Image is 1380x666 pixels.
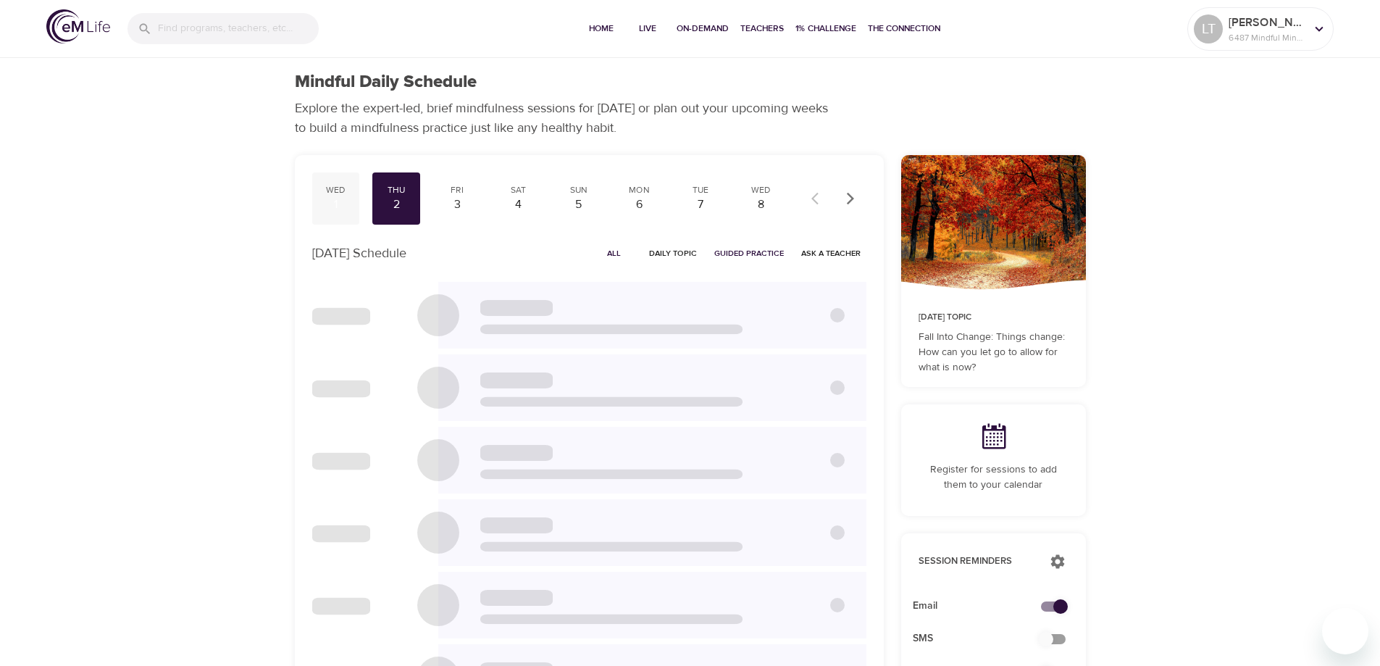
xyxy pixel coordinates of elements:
[682,196,719,213] div: 7
[1194,14,1223,43] div: LT
[561,184,597,196] div: Sun
[919,311,1069,324] p: [DATE] Topic
[801,246,861,260] span: Ask a Teacher
[1229,31,1305,44] p: 6487 Mindful Minutes
[378,184,414,196] div: Thu
[868,21,940,36] span: The Connection
[439,196,475,213] div: 3
[643,242,703,265] button: Daily Topic
[158,13,319,44] input: Find programs, teachers, etc...
[584,21,619,36] span: Home
[295,99,838,138] p: Explore the expert-led, brief mindfulness sessions for [DATE] or plan out your upcoming weeks to ...
[295,72,477,93] h1: Mindful Daily Schedule
[919,330,1069,375] p: Fall Into Change: Things change: How can you let go to allow for what is now?
[913,599,1051,614] span: Email
[439,184,475,196] div: Fri
[1229,14,1305,31] p: [PERSON_NAME]
[743,184,779,196] div: Wed
[1322,608,1368,654] iframe: Button to launch messaging window
[318,184,354,196] div: Wed
[312,243,406,263] p: [DATE] Schedule
[561,196,597,213] div: 5
[318,196,354,213] div: 1
[682,184,719,196] div: Tue
[708,242,790,265] button: Guided Practice
[378,196,414,213] div: 2
[500,184,536,196] div: Sat
[597,246,632,260] span: All
[743,196,779,213] div: 8
[500,196,536,213] div: 4
[677,21,729,36] span: On-Demand
[795,242,866,265] button: Ask a Teacher
[919,554,1035,569] p: Session Reminders
[714,246,784,260] span: Guided Practice
[591,242,637,265] button: All
[622,184,658,196] div: Mon
[913,631,1051,646] span: SMS
[630,21,665,36] span: Live
[795,21,856,36] span: 1% Challenge
[46,9,110,43] img: logo
[919,462,1069,493] p: Register for sessions to add them to your calendar
[622,196,658,213] div: 6
[740,21,784,36] span: Teachers
[649,246,697,260] span: Daily Topic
